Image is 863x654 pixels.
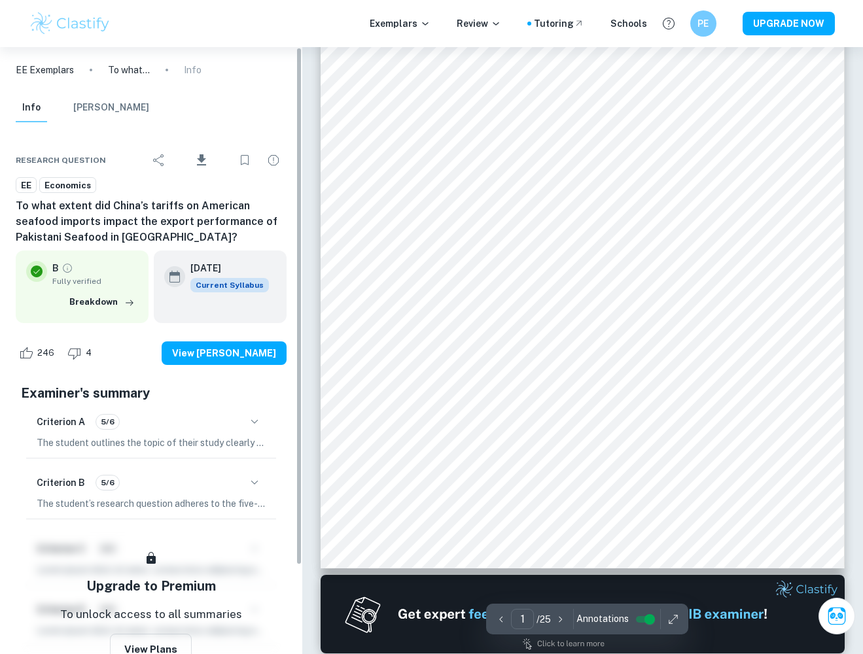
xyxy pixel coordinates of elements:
[37,436,266,450] p: The student outlines the topic of their study clearly at the beginning of the essay, focusing on ...
[162,341,287,365] button: View [PERSON_NAME]
[79,347,99,360] span: 4
[30,347,62,360] span: 246
[16,198,287,245] h6: To what extent did China’s tariffs on American seafood imports impact the export performance of P...
[610,16,647,31] a: Schools
[534,16,584,31] a: Tutoring
[175,143,229,177] div: Download
[190,261,258,275] h6: [DATE]
[40,179,96,192] span: Economics
[64,343,99,364] div: Dislike
[146,147,172,173] div: Share
[16,343,62,364] div: Like
[696,16,711,31] h6: PE
[184,63,202,77] p: Info
[60,606,242,623] p: To unlock access to all summaries
[96,416,119,428] span: 5/6
[16,63,74,77] a: EE Exemplars
[743,12,835,35] button: UPGRADE NOW
[108,63,150,77] p: To what extent did China’s tariffs on American seafood imports impact the export performance of P...
[16,177,37,194] a: EE
[29,10,112,37] img: Clastify logo
[576,612,629,626] span: Annotations
[537,612,551,627] p: / 25
[73,94,149,122] button: [PERSON_NAME]
[370,16,431,31] p: Exemplars
[37,475,85,490] h6: Criterion B
[321,575,844,653] img: Ad
[658,12,680,35] button: Help and Feedback
[457,16,501,31] p: Review
[62,262,73,274] a: Grade fully verified
[260,147,287,173] div: Report issue
[66,292,138,312] button: Breakdown
[16,94,47,122] button: Info
[16,154,106,166] span: Research question
[190,278,269,292] div: This exemplar is based on the current syllabus. Feel free to refer to it for inspiration/ideas wh...
[37,496,266,511] p: The student’s research question adheres to the five-year rule, focusing on the US-China trade war...
[96,477,119,489] span: 5/6
[190,278,269,292] span: Current Syllabus
[690,10,716,37] button: PE
[21,383,281,403] h5: Examiner's summary
[86,576,216,596] h5: Upgrade to Premium
[52,261,59,275] p: B
[819,598,855,634] button: Ask Clai
[52,275,138,287] span: Fully verified
[39,177,96,194] a: Economics
[232,147,258,173] div: Bookmark
[16,179,36,192] span: EE
[37,415,85,429] h6: Criterion A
